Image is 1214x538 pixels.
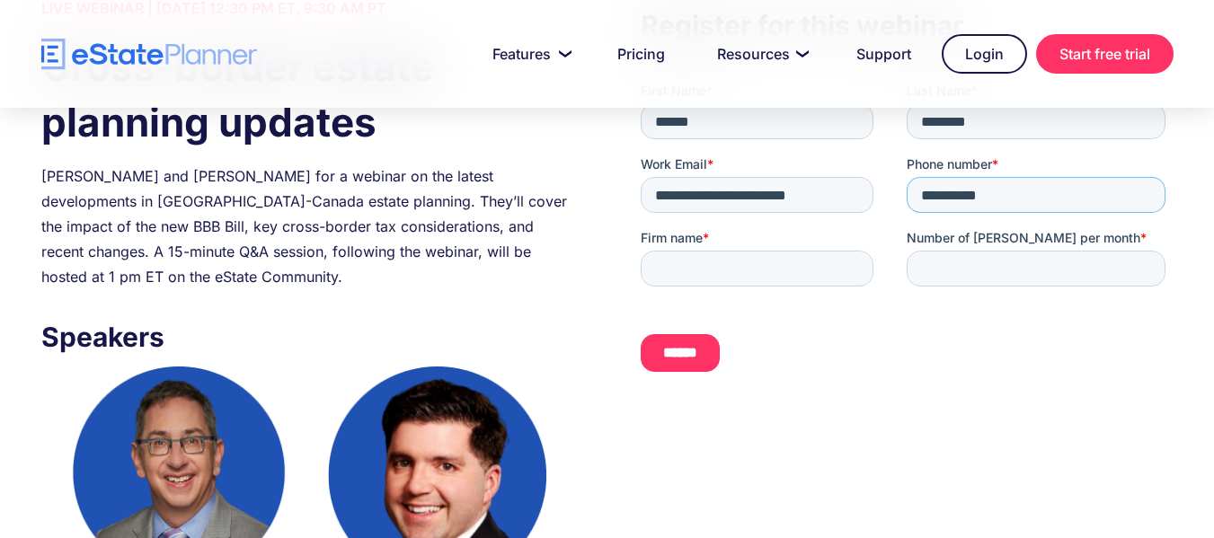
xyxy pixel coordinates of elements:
[471,36,587,72] a: Features
[641,82,1173,387] iframe: Form 0
[41,316,573,357] h3: Speakers
[1036,34,1174,74] a: Start free trial
[41,163,573,289] div: [PERSON_NAME] and [PERSON_NAME] for a webinar on the latest developments in [GEOGRAPHIC_DATA]-Can...
[942,34,1027,74] a: Login
[696,36,826,72] a: Resources
[41,39,257,70] a: home
[835,36,933,72] a: Support
[596,36,687,72] a: Pricing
